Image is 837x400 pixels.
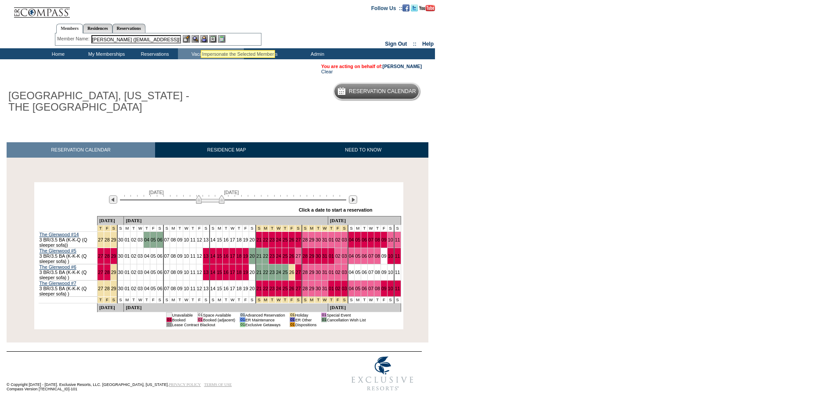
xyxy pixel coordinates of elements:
[335,237,341,242] a: 02
[118,253,123,259] a: 30
[387,225,394,232] td: S
[224,190,239,195] span: [DATE]
[303,237,308,242] a: 28
[355,237,360,242] a: 05
[151,270,156,275] a: 05
[105,286,110,291] a: 28
[150,297,156,303] td: F
[243,253,248,259] a: 19
[236,253,242,259] a: 18
[156,297,163,303] td: S
[315,225,322,232] td: New Year's
[342,237,347,242] a: 03
[289,286,294,291] a: 26
[111,286,116,291] a: 29
[197,237,202,242] a: 12
[422,41,434,47] a: Help
[262,225,269,232] td: Christmas
[368,286,373,291] a: 07
[395,286,400,291] a: 11
[157,270,163,275] a: 06
[223,286,228,291] a: 16
[204,382,232,387] a: TERMS OF USE
[40,248,76,253] a: The Glenwood #5
[298,142,428,158] a: NEED TO KNOW
[105,270,110,275] a: 28
[375,253,380,259] a: 08
[388,270,393,275] a: 10
[242,225,249,232] td: F
[202,51,274,57] div: Impersonate the Selected Member
[111,253,116,259] a: 29
[149,190,164,195] span: [DATE]
[143,297,150,303] td: T
[288,225,295,232] td: Christmas
[130,225,137,232] td: T
[229,225,236,232] td: W
[170,225,177,232] td: M
[303,286,308,291] a: 28
[269,225,275,232] td: Christmas
[303,253,308,259] a: 28
[131,237,136,242] a: 02
[131,286,136,291] a: 02
[329,237,334,242] a: 01
[81,48,130,59] td: My Memberships
[263,253,268,259] a: 22
[275,225,282,232] td: Christmas
[289,270,294,275] a: 26
[362,253,367,259] a: 06
[177,270,182,275] a: 09
[263,270,268,275] a: 22
[329,253,334,259] a: 01
[190,286,196,291] a: 11
[203,253,209,259] a: 13
[124,297,130,303] td: M
[243,237,248,242] a: 19
[355,286,360,291] a: 05
[177,253,182,259] a: 09
[223,237,228,242] a: 16
[217,270,222,275] a: 15
[257,270,262,275] a: 21
[124,225,130,232] td: M
[170,270,176,275] a: 08
[402,5,409,10] a: Become our fan on Facebook
[308,225,315,232] td: New Year's
[7,142,155,158] a: RESERVATION CALENDAR
[144,237,149,242] a: 04
[263,237,268,242] a: 22
[40,281,76,286] a: The Glenwood #7
[98,237,103,242] a: 27
[250,270,255,275] a: 20
[322,253,327,259] a: 31
[388,253,393,259] a: 10
[395,237,400,242] a: 11
[190,270,196,275] a: 11
[117,297,124,303] td: S
[144,286,149,291] a: 04
[303,270,308,275] a: 28
[236,270,242,275] a: 18
[388,237,393,242] a: 10
[244,48,292,59] td: Reports
[302,225,308,232] td: New Year's
[217,253,222,259] a: 15
[322,237,327,242] a: 31
[395,270,400,275] a: 11
[138,237,143,242] a: 03
[209,35,217,43] img: Reservations
[263,286,268,291] a: 22
[210,253,216,259] a: 14
[138,253,143,259] a: 03
[190,253,196,259] a: 11
[296,286,301,291] a: 27
[164,270,170,275] a: 07
[156,225,163,232] td: S
[329,286,334,291] a: 01
[109,195,117,204] img: Previous
[203,286,209,291] a: 13
[200,35,208,43] img: Impersonate
[183,35,190,43] img: b_edit.gif
[322,225,328,232] td: New Year's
